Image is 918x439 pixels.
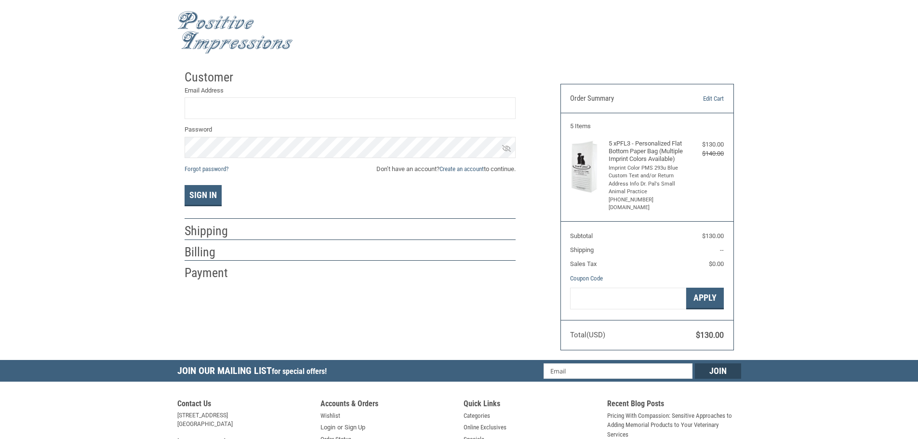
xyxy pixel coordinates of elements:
[702,232,724,239] span: $130.00
[609,164,683,173] li: Imprint Color PMS 293u Blue
[570,331,605,339] span: Total (USD)
[185,125,516,134] label: Password
[185,223,241,239] h2: Shipping
[570,275,603,282] a: Coupon Code
[570,288,686,309] input: Gift Certificate or Coupon Code
[464,411,490,421] a: Categories
[675,94,724,104] a: Edit Cart
[709,260,724,267] span: $0.00
[332,423,348,432] span: or
[376,164,516,174] span: Don’t have an account? to continue.
[544,363,692,379] input: Email
[177,11,293,54] img: Positive Impressions
[320,399,454,411] h5: Accounts & Orders
[345,423,365,432] a: Sign Up
[570,246,594,253] span: Shipping
[696,331,724,340] span: $130.00
[609,172,683,212] li: Custom Text and/or Return Address Info Dr. Pal's Small Animal Practice [PHONE_NUMBER] [DOMAIN_NAME]
[185,185,222,206] button: Sign In
[185,244,241,260] h2: Billing
[177,399,311,411] h5: Contact Us
[177,360,332,385] h5: Join Our Mailing List
[464,423,506,432] a: Online Exclusives
[272,367,327,376] span: for special offers!
[185,265,241,281] h2: Payment
[686,288,724,309] button: Apply
[607,399,741,411] h5: Recent Blog Posts
[570,260,597,267] span: Sales Tax
[570,122,724,130] h3: 5 Items
[185,86,516,95] label: Email Address
[570,232,593,239] span: Subtotal
[720,246,724,253] span: --
[570,94,675,104] h3: Order Summary
[439,165,484,173] a: Create an account
[185,69,241,85] h2: Customer
[695,363,741,379] input: Join
[685,149,724,159] div: $140.00
[609,140,683,163] h4: 5 x PFL3 - Personalized Flat Bottom Paper Bag (Multiple Imprint Colors Available)
[464,399,598,411] h5: Quick Links
[685,140,724,149] div: $130.00
[185,165,228,173] a: Forgot password?
[320,411,340,421] a: Wishlist
[320,423,335,432] a: Login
